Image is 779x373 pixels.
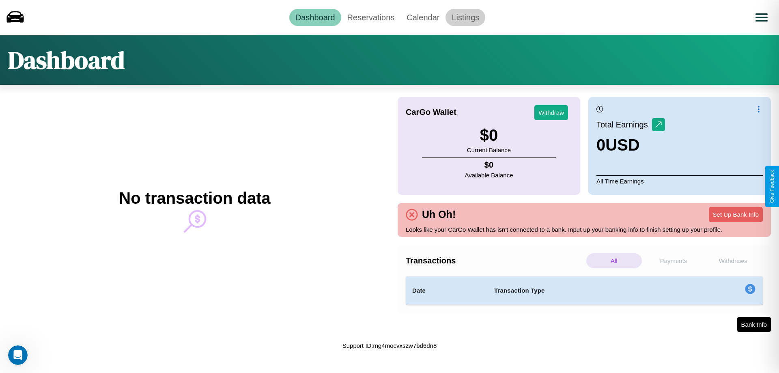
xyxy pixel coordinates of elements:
a: Listings [445,9,485,26]
h3: 0 USD [596,136,665,154]
h3: $ 0 [467,126,511,144]
button: Withdraw [534,105,568,120]
p: Withdraws [705,253,761,268]
p: Total Earnings [596,117,652,132]
p: Available Balance [465,170,513,181]
h4: Uh Oh! [418,209,460,220]
button: Bank Info [737,317,771,332]
div: Give Feedback [769,170,775,203]
h2: No transaction data [119,189,270,207]
p: Looks like your CarGo Wallet has isn't connected to a bank. Input up your banking info to finish ... [406,224,763,235]
h4: Date [412,286,481,295]
h4: $ 0 [465,160,513,170]
a: Reservations [341,9,401,26]
h4: CarGo Wallet [406,108,456,117]
a: Dashboard [289,9,341,26]
h4: Transactions [406,256,584,265]
p: Current Balance [467,144,511,155]
h4: Transaction Type [494,286,678,295]
p: Payments [646,253,702,268]
button: Set Up Bank Info [709,207,763,222]
a: Calendar [400,9,445,26]
iframe: Intercom live chat [8,345,28,365]
p: All [586,253,642,268]
button: Open menu [750,6,773,29]
h1: Dashboard [8,43,125,77]
table: simple table [406,276,763,305]
p: All Time Earnings [596,175,763,187]
p: Support ID: mg4mocvxszw7bd6dn8 [342,340,437,351]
